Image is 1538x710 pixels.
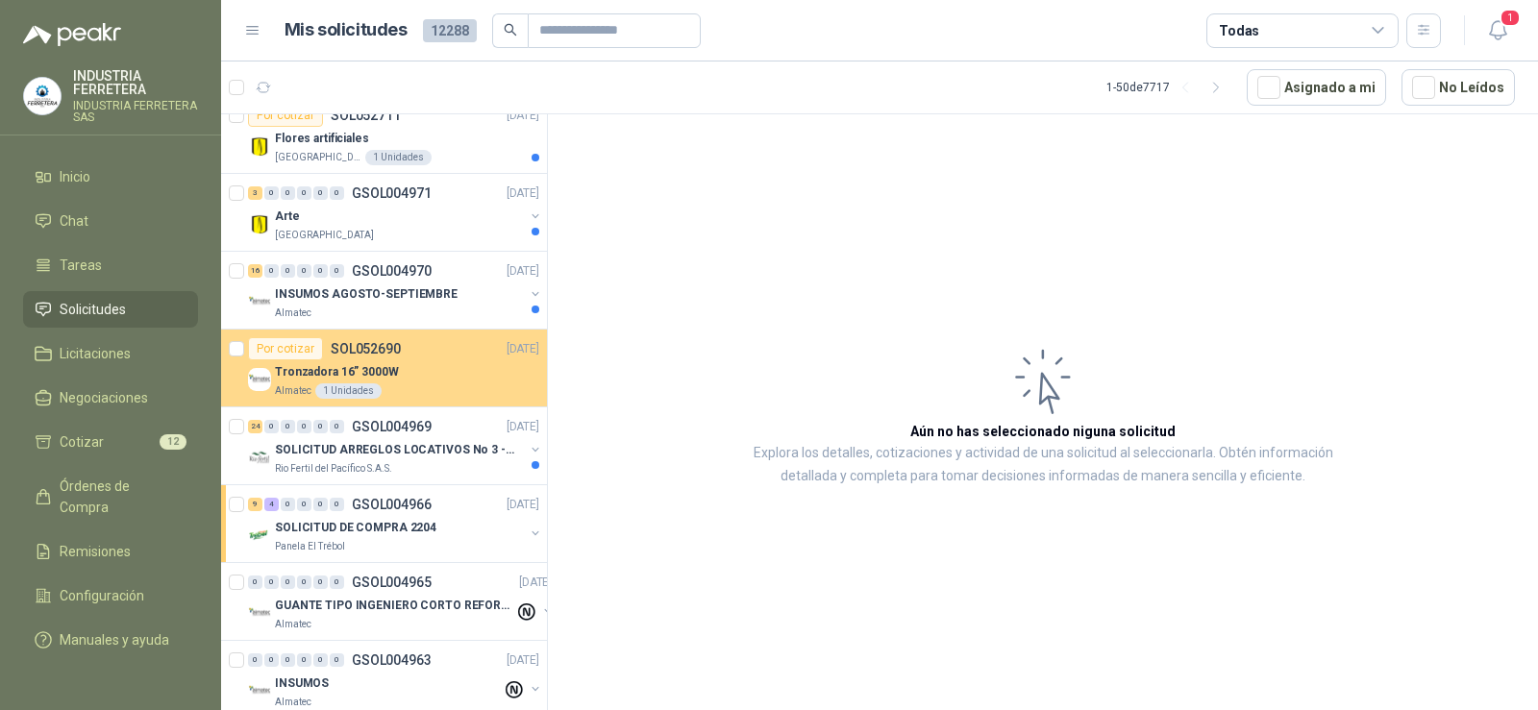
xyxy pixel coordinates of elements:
[248,446,271,469] img: Company Logo
[275,285,458,304] p: INSUMOS AGOSTO-SEPTIEMBRE
[275,306,311,321] p: Almatec
[60,431,104,453] span: Cotizar
[60,541,131,562] span: Remisiones
[313,653,328,667] div: 0
[248,368,271,391] img: Company Logo
[23,23,121,46] img: Logo peakr
[23,203,198,239] a: Chat
[248,337,323,360] div: Por cotizar
[264,498,279,511] div: 4
[1106,72,1231,103] div: 1 - 50 de 7717
[275,208,300,226] p: Arte
[24,78,61,114] img: Company Logo
[365,150,432,165] div: 1 Unidades
[221,330,547,407] a: Por cotizarSOL052690[DATE] Company LogoTronzadora 16” 3000WAlmatec1 Unidades
[330,575,344,589] div: 0
[275,363,399,381] p: Tronzadora 16” 3000W
[281,498,295,511] div: 0
[264,420,279,433] div: 0
[297,264,311,278] div: 0
[423,19,477,42] span: 12288
[275,228,374,243] p: [GEOGRAPHIC_DATA]
[507,651,539,670] p: [DATE]
[60,387,148,408] span: Negociaciones
[1402,69,1515,106] button: No Leídos
[507,418,539,436] p: [DATE]
[60,343,131,364] span: Licitaciones
[297,575,311,589] div: 0
[330,264,344,278] div: 0
[1480,13,1515,48] button: 1
[23,379,198,416] a: Negociaciones
[297,420,311,433] div: 0
[60,210,88,232] span: Chat
[331,109,401,122] p: SOL052711
[275,383,311,399] p: Almatec
[313,186,328,200] div: 0
[248,649,543,710] a: 0 0 0 0 0 0 GSOL004963[DATE] Company LogoINSUMOSAlmatec
[507,340,539,358] p: [DATE]
[1219,20,1259,41] div: Todas
[248,415,543,477] a: 24 0 0 0 0 0 GSOL004969[DATE] Company LogoSOLICITUD ARREGLOS LOCATIVOS No 3 - PICHINDERio Fertil ...
[23,291,198,328] a: Solicitudes
[352,653,432,667] p: GSOL004963
[352,575,432,589] p: GSOL004965
[1247,69,1386,106] button: Asignado a mi
[330,653,344,667] div: 0
[281,575,295,589] div: 0
[248,259,543,321] a: 16 0 0 0 0 0 GSOL004970[DATE] Company LogoINSUMOS AGOSTO-SEPTIEMBREAlmatec
[60,166,90,187] span: Inicio
[248,575,262,589] div: 0
[23,533,198,570] a: Remisiones
[275,130,369,148] p: Flores artificiales
[275,674,329,693] p: INSUMOS
[275,519,436,537] p: SOLICITUD DE COMPRA 2204
[313,498,328,511] div: 0
[248,135,271,158] img: Company Logo
[507,184,539,203] p: [DATE]
[313,575,328,589] div: 0
[330,186,344,200] div: 0
[248,186,262,200] div: 3
[60,476,180,518] span: Órdenes de Compra
[519,574,552,592] p: [DATE]
[264,186,279,200] div: 0
[281,186,295,200] div: 0
[264,653,279,667] div: 0
[23,468,198,526] a: Órdenes de Compra
[264,264,279,278] div: 0
[297,186,311,200] div: 0
[330,420,344,433] div: 0
[281,264,295,278] div: 0
[281,653,295,667] div: 0
[60,585,144,606] span: Configuración
[275,695,311,710] p: Almatec
[248,653,262,667] div: 0
[160,434,186,450] span: 12
[352,186,432,200] p: GSOL004971
[297,653,311,667] div: 0
[248,104,323,127] div: Por cotizar
[281,420,295,433] div: 0
[275,597,514,615] p: GUANTE TIPO INGENIERO CORTO REFORZADO
[275,441,514,459] p: SOLICITUD ARREGLOS LOCATIVOS No 3 - PICHINDE
[248,493,543,554] a: 9 4 0 0 0 0 GSOL004966[DATE] Company LogoSOLICITUD DE COMPRA 2204Panela El Trébol
[331,342,401,355] p: SOL052690
[248,264,262,278] div: 16
[275,461,392,477] p: Rio Fertil del Pacífico S.A.S.
[275,539,345,554] p: Panela El Trébol
[248,212,271,235] img: Company Logo
[313,264,328,278] div: 0
[275,150,361,165] p: [GEOGRAPHIC_DATA]
[352,264,432,278] p: GSOL004970
[352,498,432,511] p: GSOL004966
[23,424,198,460] a: Cotizar12
[248,601,271,624] img: Company Logo
[248,679,271,702] img: Company Logo
[248,290,271,313] img: Company Logo
[23,622,198,658] a: Manuales y ayuda
[60,299,126,320] span: Solicitudes
[248,524,271,547] img: Company Logo
[23,335,198,372] a: Licitaciones
[910,421,1176,442] h3: Aún no has seleccionado niguna solicitud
